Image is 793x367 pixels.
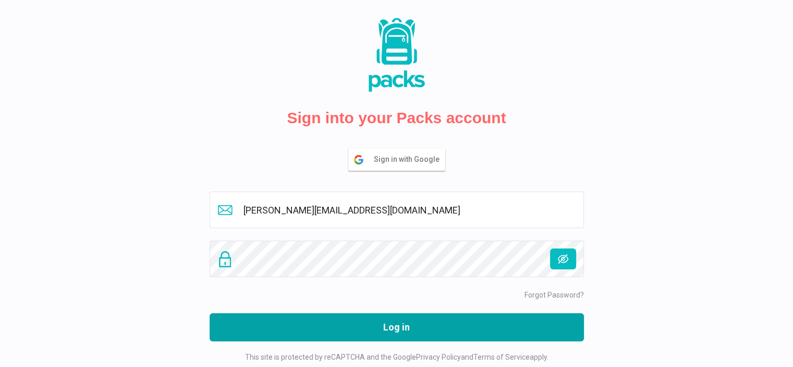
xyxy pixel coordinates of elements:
img: Packs Logo [345,16,449,94]
p: This site is protected by reCAPTCHA and the Google and apply. [245,352,548,363]
input: Email address [210,192,584,228]
h2: Sign into your Packs account [287,109,506,127]
button: Log in [210,313,584,341]
a: Terms of Service [473,353,530,361]
span: Sign in with Google [374,149,445,170]
a: Forgot Password? [524,291,584,299]
button: Sign in with Google [348,148,445,171]
a: Privacy Policy [416,353,461,361]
